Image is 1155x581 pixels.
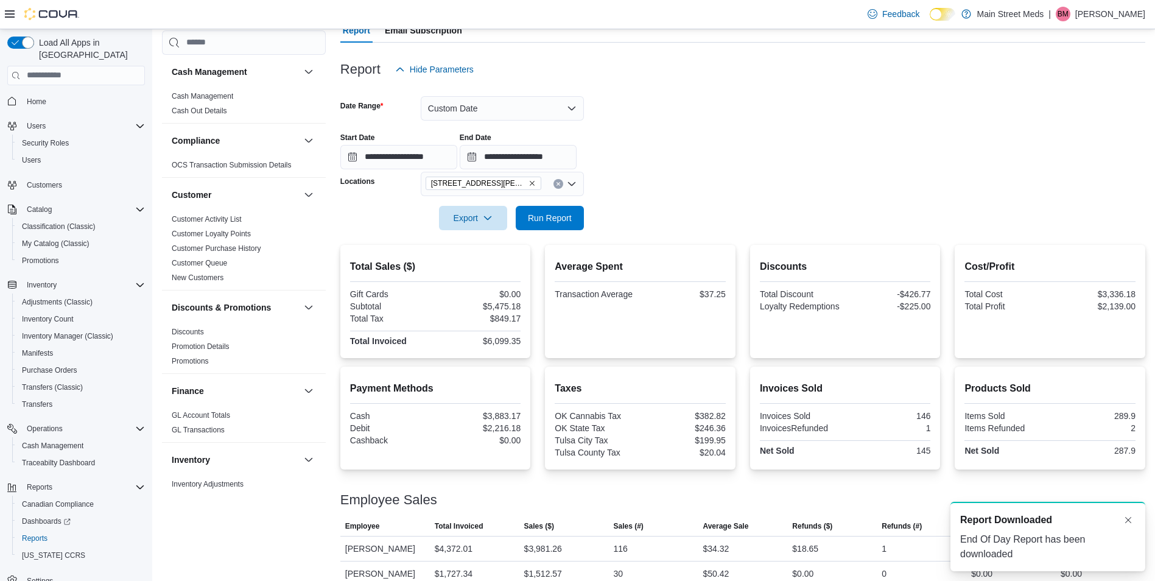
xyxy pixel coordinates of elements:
[340,101,384,111] label: Date Range
[301,300,316,315] button: Discounts & Promotions
[22,278,145,292] span: Inventory
[703,541,729,556] div: $34.32
[960,513,1136,527] div: Notification
[528,212,572,224] span: Run Report
[438,289,521,299] div: $0.00
[703,521,748,531] span: Average Sale
[162,89,326,123] div: Cash Management
[385,18,462,43] span: Email Subscription
[12,454,150,471] button: Traceabilty Dashboard
[22,458,95,468] span: Traceabilty Dashboard
[1056,7,1070,21] div: Blake Martin
[12,135,150,152] button: Security Roles
[17,456,100,470] a: Traceabilty Dashboard
[24,8,79,20] img: Cova
[172,328,204,336] a: Discounts
[848,301,930,311] div: -$225.00
[350,381,521,396] h2: Payment Methods
[848,411,930,421] div: 146
[516,206,584,230] button: Run Report
[22,155,41,165] span: Users
[421,96,584,121] button: Custom Date
[960,513,1052,527] span: Report Downloaded
[17,346,145,361] span: Manifests
[22,400,52,409] span: Transfers
[17,514,75,529] a: Dashboards
[17,363,82,378] a: Purchase Orders
[172,454,210,466] h3: Inventory
[350,435,433,445] div: Cashback
[172,91,233,101] span: Cash Management
[172,425,225,435] span: GL Transactions
[964,289,1047,299] div: Total Cost
[792,566,813,581] div: $0.00
[17,236,145,251] span: My Catalog (Classic)
[12,328,150,345] button: Inventory Manager (Classic)
[172,107,227,115] a: Cash Out Details
[22,177,145,192] span: Customers
[555,259,726,274] h2: Average Spent
[760,446,795,456] strong: Net Sold
[17,497,145,512] span: Canadian Compliance
[301,452,316,467] button: Inventory
[340,537,430,561] div: [PERSON_NAME]
[17,312,145,326] span: Inventory Count
[34,37,145,61] span: Load All Apps in [GEOGRAPHIC_DATA]
[172,356,209,366] span: Promotions
[172,92,233,100] a: Cash Management
[27,482,52,492] span: Reports
[760,411,843,421] div: Invoices Sold
[22,421,145,436] span: Operations
[350,301,433,311] div: Subtotal
[301,384,316,398] button: Finance
[27,424,63,434] span: Operations
[172,135,220,147] h3: Compliance
[882,566,886,581] div: 0
[964,381,1136,396] h2: Products Sold
[301,133,316,148] button: Compliance
[340,493,437,507] h3: Employee Sales
[964,423,1047,433] div: Items Refunded
[172,273,223,282] a: New Customers
[17,253,64,268] a: Promotions
[17,219,145,234] span: Classification (Classic)
[172,135,299,147] button: Compliance
[22,239,90,248] span: My Catalog (Classic)
[301,188,316,202] button: Customer
[555,435,637,445] div: Tulsa City Tax
[17,136,145,150] span: Security Roles
[2,93,150,110] button: Home
[848,446,930,456] div: 145
[760,423,843,433] div: InvoicesRefunded
[977,7,1044,21] p: Main Street Meds
[162,408,326,442] div: Finance
[27,180,62,190] span: Customers
[340,133,375,143] label: Start Date
[12,235,150,252] button: My Catalog (Classic)
[410,63,474,76] span: Hide Parameters
[555,381,726,396] h2: Taxes
[345,521,380,531] span: Employee
[172,479,244,489] span: Inventory Adjustments
[162,158,326,177] div: Compliance
[350,314,433,323] div: Total Tax
[1075,7,1145,21] p: [PERSON_NAME]
[172,454,299,466] button: Inventory
[17,514,145,529] span: Dashboards
[882,541,886,556] div: 1
[1053,301,1136,311] div: $2,139.00
[172,66,247,78] h3: Cash Management
[528,180,536,187] button: Remove 4555 S Mingo Rd from selection in this group
[703,566,729,581] div: $50.42
[17,497,99,512] a: Canadian Compliance
[22,314,74,324] span: Inventory Count
[2,201,150,218] button: Catalog
[22,382,83,392] span: Transfers (Classic)
[17,531,145,546] span: Reports
[17,380,145,395] span: Transfers (Classic)
[12,396,150,413] button: Transfers
[460,133,491,143] label: End Date
[12,362,150,379] button: Purchase Orders
[17,456,145,470] span: Traceabilty Dashboard
[760,381,931,396] h2: Invoices Sold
